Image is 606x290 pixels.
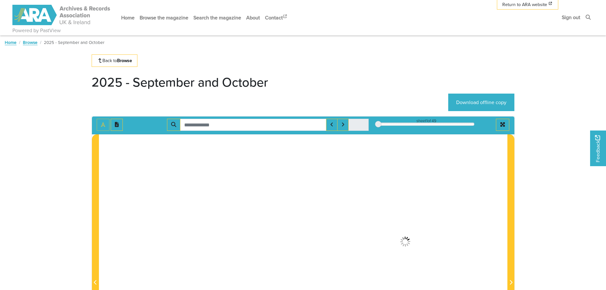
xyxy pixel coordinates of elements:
[23,39,38,46] a: Browse
[117,57,132,64] strong: Browse
[594,135,602,162] span: Feedback
[137,9,191,26] a: Browse the magazine
[337,119,349,131] button: Next Match
[378,118,474,124] div: sheet of 49
[502,1,547,8] span: Return to ARA website
[12,1,111,29] a: ARA - ARC Magazine | Powered by PastView logo
[44,39,104,46] span: 2025 - September and October
[262,9,290,26] a: Contact
[191,9,244,26] a: Search the magazine
[326,119,338,131] button: Previous Match
[496,119,509,131] button: Full screen mode
[119,9,137,26] a: Home
[5,39,17,46] a: Home
[97,119,109,131] button: Toggle text selection (Alt+T)
[180,119,326,131] input: Search for
[111,119,123,131] button: Open transcription window
[559,9,583,26] a: Sign out
[426,118,428,124] span: 1
[167,119,180,131] button: Search
[92,54,138,67] a: Back toBrowse
[448,94,514,111] a: Download offline copy
[244,9,262,26] a: About
[590,131,606,166] a: Would you like to provide feedback?
[12,27,61,34] a: Powered by PastView
[12,5,111,25] img: ARA - ARC Magazine | Powered by PastView
[92,74,268,90] h1: 2025 - September and October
